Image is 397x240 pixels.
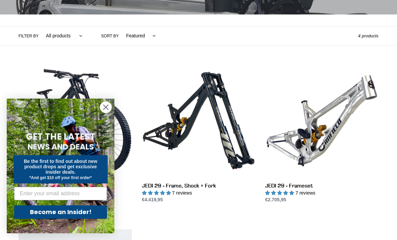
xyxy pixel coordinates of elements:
[29,175,92,180] span: *And get $10 off your first order*
[100,101,112,113] button: Close dialog
[14,205,107,219] button: Become an Insider!
[26,131,95,143] span: GET THE LATEST
[24,159,98,175] span: Be the first to find out about new product drops and get exclusive insider deals.
[358,33,378,38] span: 4 products
[14,187,107,200] input: Enter your email address
[28,141,94,152] span: NEWS AND DEALS
[101,33,119,39] label: Sort by
[19,33,39,39] label: Filter by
